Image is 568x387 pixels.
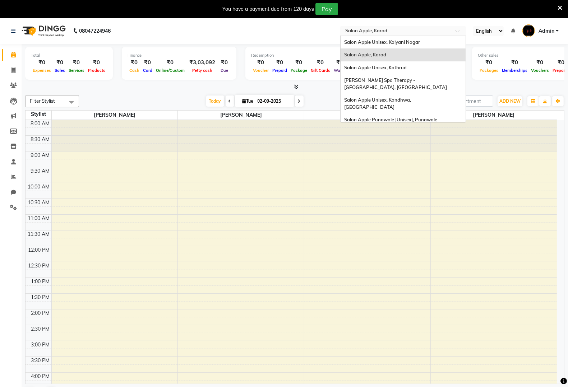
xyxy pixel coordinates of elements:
[344,65,407,70] span: Salon Apple Unisex, Kothrud
[431,111,557,120] span: [PERSON_NAME]
[499,98,521,104] span: ADD NEW
[271,68,289,73] span: Prepaid
[178,111,304,120] span: [PERSON_NAME]
[251,52,348,59] div: Redemption
[344,117,437,122] span: Salon Apple Punawale [Unisex], Punawale
[344,52,386,57] span: Salon Apple, Karad
[315,3,338,15] button: Pay
[30,309,51,317] div: 2:00 PM
[52,111,178,120] span: [PERSON_NAME]
[31,68,53,73] span: Expenses
[27,230,51,238] div: 11:30 AM
[154,68,186,73] span: Online/Custom
[218,59,231,67] div: ₹0
[344,39,420,45] span: Salon Apple Unisex, Kalyani Nagar
[255,96,291,107] input: 2025-09-02
[53,59,67,67] div: ₹0
[27,183,51,191] div: 10:00 AM
[86,59,107,67] div: ₹0
[67,59,86,67] div: ₹0
[18,21,68,41] img: logo
[31,59,53,67] div: ₹0
[332,59,348,67] div: ₹0
[186,59,218,67] div: ₹3,03,092
[30,357,51,364] div: 3:30 PM
[344,97,412,110] span: Salon Apple Unisex, Kondhwa, [GEOGRAPHIC_DATA]
[86,68,107,73] span: Products
[27,199,51,206] div: 10:30 AM
[332,68,348,73] span: Wallet
[539,27,554,35] span: Admin
[27,246,51,254] div: 12:00 PM
[344,77,447,90] span: [PERSON_NAME] Spa Therapy - [GEOGRAPHIC_DATA], [GEOGRAPHIC_DATA]
[27,262,51,270] div: 12:30 PM
[141,68,154,73] span: Card
[128,68,141,73] span: Cash
[190,68,214,73] span: Petty cash
[30,98,55,104] span: Filter Stylist
[31,52,107,59] div: Total
[309,59,332,67] div: ₹0
[251,68,271,73] span: Voucher
[271,59,289,67] div: ₹0
[522,24,535,37] img: Admin
[222,5,314,13] div: You have a payment due from 120 days
[30,278,51,285] div: 1:00 PM
[529,68,551,73] span: Vouchers
[529,59,551,67] div: ₹0
[478,68,500,73] span: Packages
[79,21,111,41] b: 08047224946
[27,215,51,222] div: 11:00 AM
[289,59,309,67] div: ₹0
[29,167,51,175] div: 9:30 AM
[128,59,141,67] div: ₹0
[219,68,230,73] span: Due
[141,59,154,67] div: ₹0
[29,151,51,159] div: 9:00 AM
[30,373,51,380] div: 4:00 PM
[67,68,86,73] span: Services
[498,96,522,106] button: ADD NEW
[500,68,529,73] span: Memberships
[30,325,51,333] div: 2:30 PM
[478,59,500,67] div: ₹0
[30,341,51,349] div: 3:00 PM
[53,68,67,73] span: Sales
[154,59,186,67] div: ₹0
[340,36,466,122] ng-dropdown-panel: Options list
[206,95,224,107] span: Today
[309,68,332,73] span: Gift Cards
[500,59,529,67] div: ₹0
[289,68,309,73] span: Package
[30,294,51,301] div: 1:30 PM
[251,59,271,67] div: ₹0
[128,52,231,59] div: Finance
[29,136,51,143] div: 8:30 AM
[29,120,51,127] div: 8:00 AM
[26,111,51,118] div: Stylist
[304,111,430,120] span: [PERSON_NAME]
[241,98,255,104] span: Tue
